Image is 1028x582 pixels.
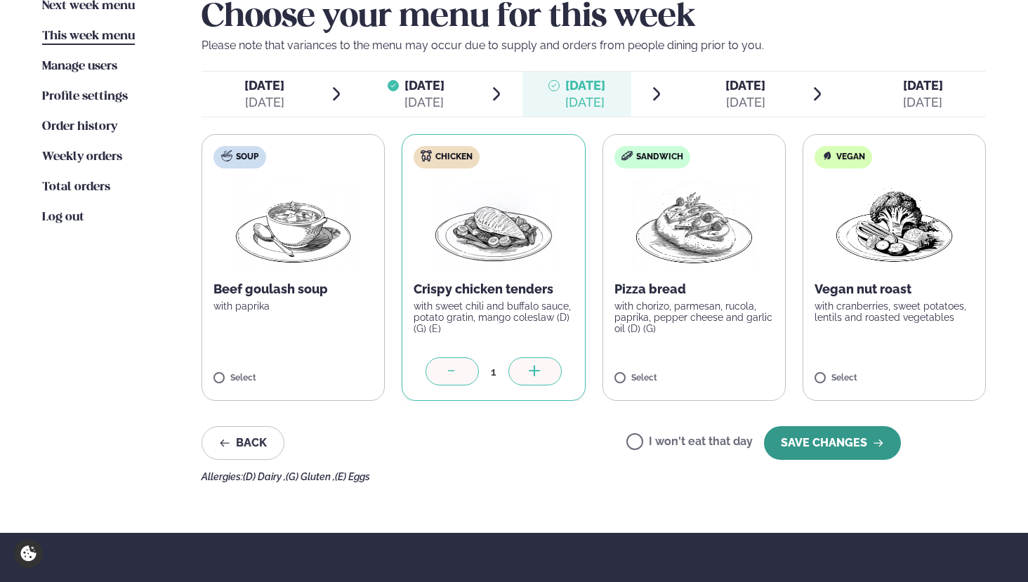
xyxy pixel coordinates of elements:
[42,91,128,102] span: Profile settings
[221,150,232,161] img: soup.svg
[213,300,373,312] p: with paprika
[903,94,943,111] div: [DATE]
[42,30,135,42] span: This week menu
[414,281,573,298] p: Crispy chicken tenders
[414,300,573,334] p: with sweet chili and buffalo sauce, potato gratin, mango coleslaw (D) (G) (E)
[244,94,284,111] div: [DATE]
[42,121,117,133] span: Order history
[632,180,756,270] img: Pizza-Bread.png
[236,152,258,163] span: Soup
[836,152,865,163] span: Vegan
[202,37,986,54] p: Please note that variances to the menu may occur due to supply and orders from people dining prio...
[42,58,117,75] a: Manage users
[213,281,373,298] p: Beef goulash soup
[815,300,974,323] p: with cranberries, sweet potatoes, lentils and roasted vegetables
[42,60,117,72] span: Manage users
[42,151,122,163] span: Weekly orders
[243,471,286,482] span: (D) Dairy ,
[42,119,117,135] a: Order history
[725,94,765,111] div: [DATE]
[822,150,833,161] img: Vegan.svg
[14,539,43,568] a: Cookie settings
[244,77,284,94] span: [DATE]
[565,94,605,111] div: [DATE]
[479,364,508,380] div: 1
[404,94,444,111] div: [DATE]
[335,471,370,482] span: (E) Eggs
[614,281,774,298] p: Pizza bread
[833,180,956,270] img: Vegan.png
[42,88,128,105] a: Profile settings
[421,150,432,161] img: chicken.svg
[725,78,765,93] span: [DATE]
[42,211,84,223] span: Log out
[565,78,605,93] span: [DATE]
[621,151,633,161] img: sandwich-new-16px.svg
[202,426,284,460] button: Back
[42,149,122,166] a: Weekly orders
[764,426,901,460] button: SAVE CHANGES
[614,300,774,334] p: with chorizo, parmesan, rucola, paprika, pepper cheese and garlic oil (D) (G)
[286,471,335,482] span: (G) Gluten ,
[42,181,110,193] span: Total orders
[636,152,683,163] span: Sandwich
[42,179,110,196] a: Total orders
[432,180,555,270] img: Chicken-breast.png
[903,78,943,93] span: [DATE]
[202,471,986,482] div: Allergies:
[232,180,355,270] img: Soup.png
[404,78,444,93] span: [DATE]
[42,28,135,45] a: This week menu
[815,281,974,298] p: Vegan nut roast
[435,152,473,163] span: Chicken
[42,209,84,226] a: Log out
